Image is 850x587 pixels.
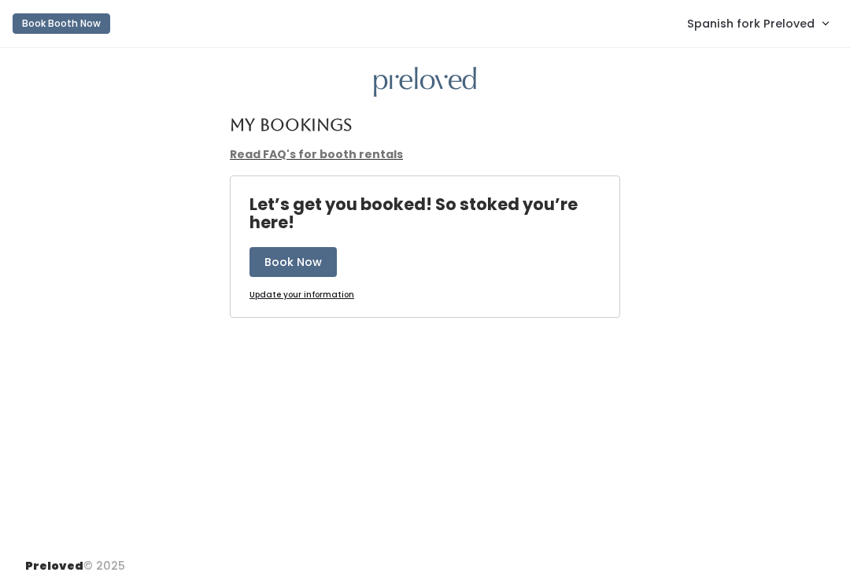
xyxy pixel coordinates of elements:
[249,290,354,301] a: Update your information
[687,15,815,32] span: Spanish fork Preloved
[249,289,354,301] u: Update your information
[13,6,110,41] a: Book Booth Now
[13,13,110,34] button: Book Booth Now
[671,6,844,40] a: Spanish fork Preloved
[25,545,125,574] div: © 2025
[374,67,476,98] img: preloved logo
[230,146,403,162] a: Read FAQ's for booth rentals
[249,195,619,231] h4: Let’s get you booked! So stoked you’re here!
[25,558,83,574] span: Preloved
[249,247,337,277] button: Book Now
[230,116,352,134] h4: My Bookings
